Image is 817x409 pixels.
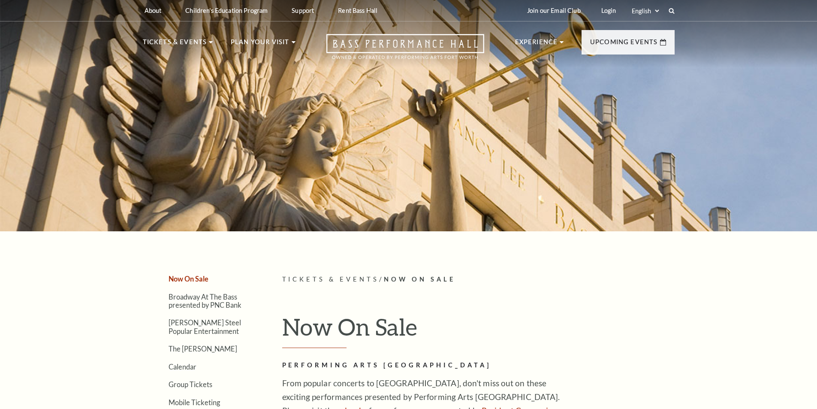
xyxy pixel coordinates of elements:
p: About [145,7,162,14]
a: Broadway At The Bass presented by PNC Bank [169,293,241,309]
p: Rent Bass Hall [338,7,377,14]
a: Now On Sale [169,275,208,283]
a: Calendar [169,363,196,371]
span: Tickets & Events [282,276,380,283]
h2: Performing Arts [GEOGRAPHIC_DATA] [282,360,561,371]
p: Support [292,7,314,14]
select: Select: [630,7,660,15]
a: [PERSON_NAME] Steel Popular Entertainment [169,318,241,335]
a: Mobile Ticketing [169,398,220,406]
p: Tickets & Events [143,37,207,52]
a: The [PERSON_NAME] [169,345,237,353]
p: / [282,274,675,285]
a: Group Tickets [169,380,212,388]
p: Upcoming Events [590,37,658,52]
p: Experience [515,37,558,52]
p: Children's Education Program [185,7,268,14]
p: Plan Your Visit [231,37,289,52]
h1: Now On Sale [282,313,675,348]
span: Now On Sale [384,276,455,283]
